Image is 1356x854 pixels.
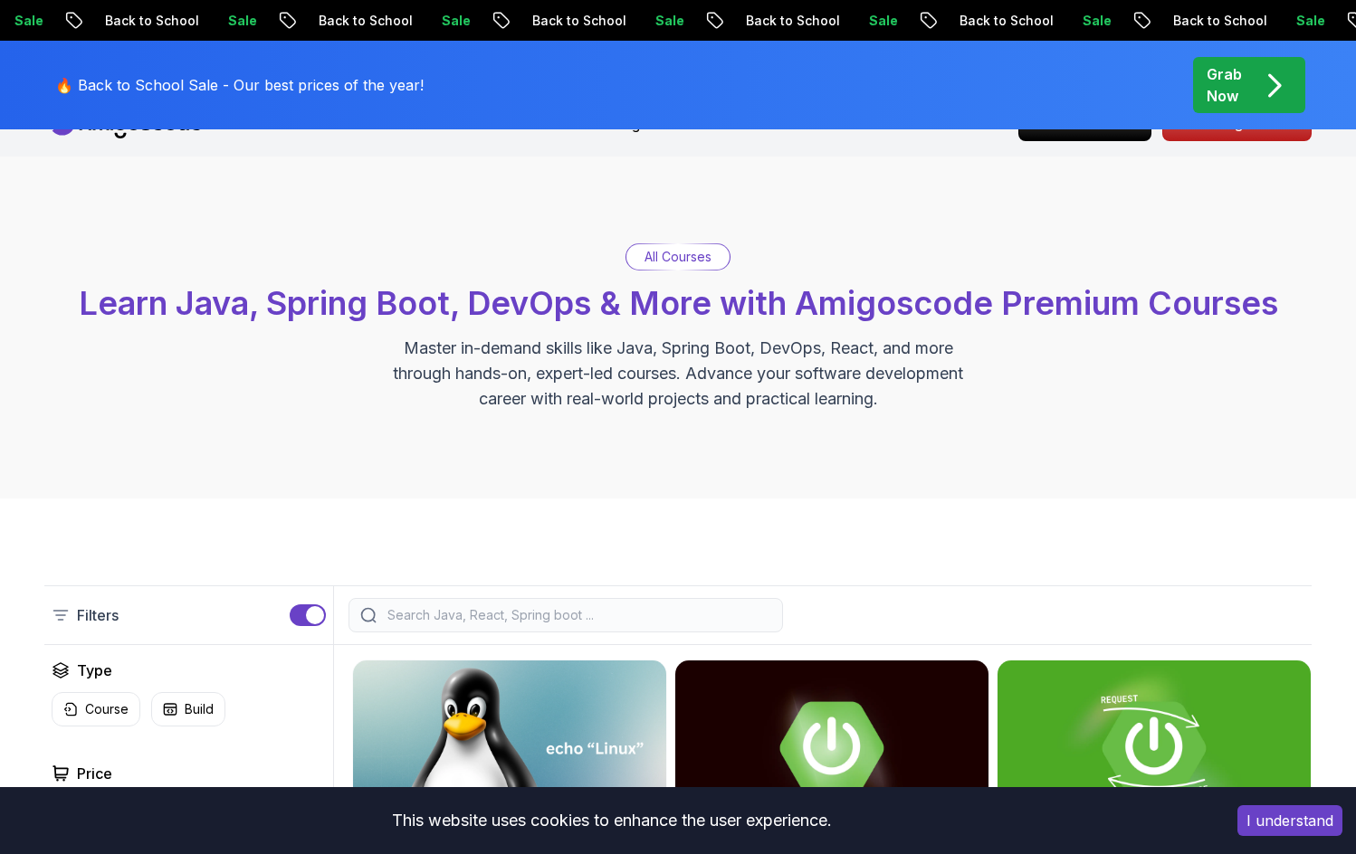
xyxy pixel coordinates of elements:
p: Filters [77,604,119,626]
input: Search Java, React, Spring boot ... [384,606,771,624]
p: Sale [52,12,110,30]
p: Back to School [356,12,479,30]
h2: Price [77,763,112,784]
p: Grab Now [1207,63,1242,107]
img: Building APIs with Spring Boot card [998,660,1311,836]
p: Back to School [783,12,906,30]
p: Sale [1120,12,1178,30]
button: Products [341,113,425,149]
p: Back to School [142,12,265,30]
img: Linux Fundamentals card [353,660,666,836]
button: Course [52,692,140,726]
h2: Type [77,659,112,681]
button: Resources [462,113,557,149]
p: Sale [906,12,964,30]
p: Back to School [569,12,692,30]
p: Back to School [1210,12,1333,30]
p: All Courses [645,248,711,266]
p: 🔥 Back to School Sale - Our best prices of the year! [55,74,424,96]
p: Course [85,700,129,718]
p: Master in-demand skills like Java, Spring Boot, DevOps, React, and more through hands-on, expert-... [374,336,982,412]
p: Sale [479,12,537,30]
p: Sale [692,12,750,30]
div: This website uses cookies to enhance the user experience. [14,801,1210,840]
img: Advanced Spring Boot card [675,660,988,836]
p: Build [185,700,214,718]
span: Learn Java, Spring Boot, DevOps & More with Amigoscode Premium Courses [79,283,1278,323]
button: Build [151,692,225,726]
button: Accept cookies [1237,805,1342,836]
p: Sale [265,12,323,30]
p: Back to School [997,12,1120,30]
